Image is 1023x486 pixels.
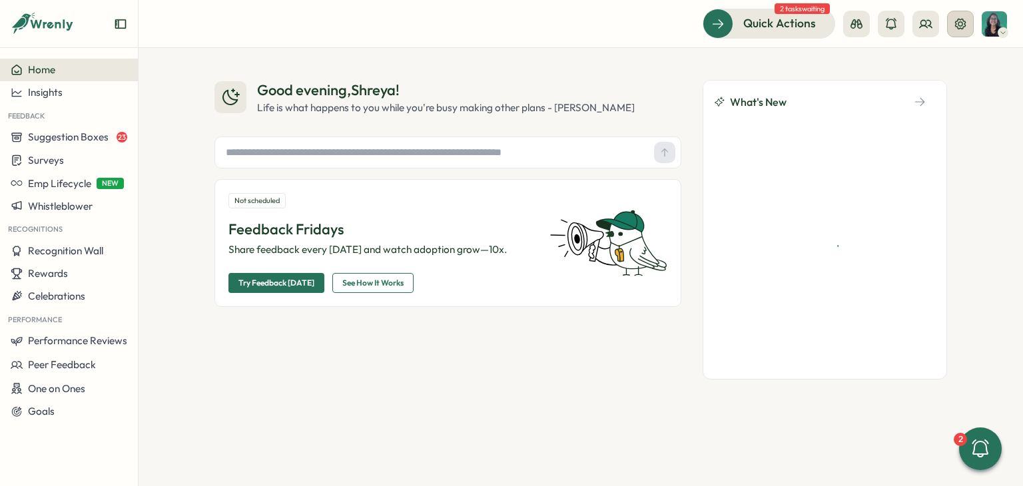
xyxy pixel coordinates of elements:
span: 2 tasks waiting [775,3,830,14]
span: 23 [117,132,127,142]
p: Share feedback every [DATE] and watch adoption grow—10x. [228,242,533,257]
span: NEW [97,178,124,189]
span: Insights [28,86,63,99]
span: Celebrations [28,290,85,302]
span: See How It Works [342,274,404,292]
div: 2 [954,433,967,446]
button: Expand sidebar [114,17,127,31]
span: Try Feedback [DATE] [238,274,314,292]
span: One on Ones [28,382,85,395]
span: Recognition Wall [28,244,103,257]
img: Shreya [982,11,1007,37]
span: What's New [730,94,787,111]
span: Rewards [28,267,68,280]
div: Good evening , Shreya ! [257,80,635,101]
span: Home [28,63,55,76]
button: 2 [959,427,1002,470]
p: Feedback Fridays [228,219,533,240]
span: Whistleblower [28,200,93,212]
div: Life is what happens to you while you're busy making other plans - [PERSON_NAME] [257,101,635,115]
span: Surveys [28,154,64,166]
span: Peer Feedback [28,358,96,371]
span: Performance Reviews [28,334,127,347]
span: Suggestion Boxes [28,130,109,143]
div: Not scheduled [228,193,286,208]
span: Emp Lifecycle [28,177,91,190]
button: Quick Actions [703,9,835,38]
span: Goals [28,405,55,417]
button: See How It Works [332,273,414,293]
span: Quick Actions [743,15,816,32]
button: Try Feedback [DATE] [228,273,324,293]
